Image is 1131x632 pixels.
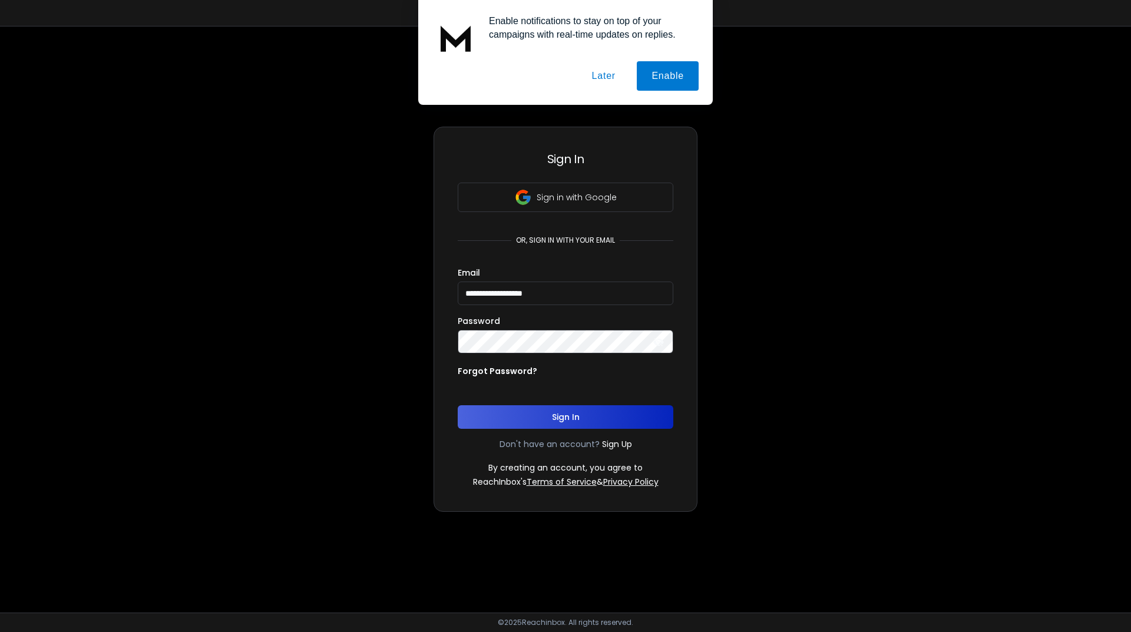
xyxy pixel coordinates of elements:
p: By creating an account, you agree to [488,462,643,474]
a: Sign Up [602,438,632,450]
button: Sign In [458,405,673,429]
a: Privacy Policy [603,476,659,488]
p: © 2025 Reachinbox. All rights reserved. [498,618,633,627]
button: Later [577,61,630,91]
a: Terms of Service [527,476,597,488]
div: Enable notifications to stay on top of your campaigns with real-time updates on replies. [479,14,699,41]
label: Password [458,317,500,325]
p: ReachInbox's & [473,476,659,488]
button: Sign in with Google [458,183,673,212]
button: Enable [637,61,699,91]
h3: Sign In [458,151,673,167]
img: notification icon [432,14,479,61]
p: Forgot Password? [458,365,537,377]
label: Email [458,269,480,277]
p: Don't have an account? [500,438,600,450]
p: or, sign in with your email [511,236,620,245]
p: Sign in with Google [537,191,617,203]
